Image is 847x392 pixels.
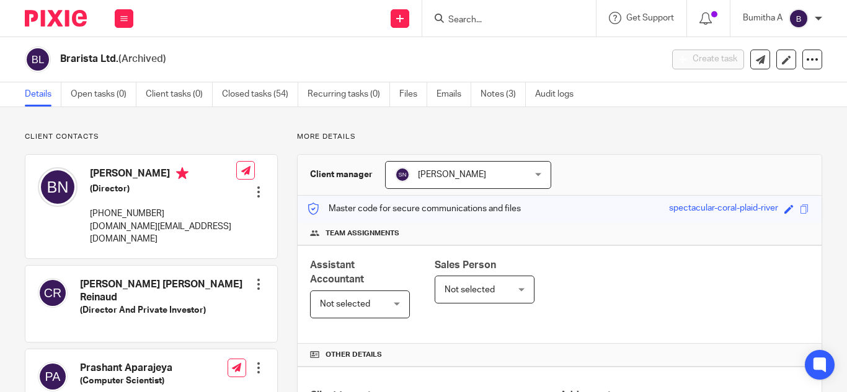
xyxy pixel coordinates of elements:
h4: [PERSON_NAME] [PERSON_NAME] Reinaud [80,278,252,305]
span: Get Support [626,14,674,22]
a: Client tasks (0) [146,82,213,107]
a: Files [399,82,427,107]
h3: Client manager [310,168,373,181]
img: svg%3E [38,167,78,207]
h5: (Computer Scientist) [80,375,221,387]
img: svg%3E [395,167,410,182]
img: Pixie [25,10,87,27]
div: spectacular-coral-plaid-river [669,202,778,216]
img: svg%3E [789,9,809,28]
span: (Archived) [118,54,166,64]
p: More details [297,132,822,142]
p: [PHONE_NUMBER] [90,207,236,220]
a: Audit logs [535,82,583,107]
h4: [PERSON_NAME] [90,167,236,183]
button: Create task [672,50,744,69]
img: svg%3E [38,362,68,391]
h5: (Director And Private Investor) [80,304,252,316]
img: svg%3E [25,46,51,72]
p: Master code for secure communications and files [307,203,521,215]
span: [PERSON_NAME] [418,170,486,179]
span: Team assignments [326,229,399,238]
p: [DOMAIN_NAME][EMAIL_ADDRESS][DOMAIN_NAME] [90,220,236,246]
h5: (Director) [90,183,236,195]
span: Other details [326,350,382,360]
span: Sales Person [435,260,496,270]
span: Not selected [445,285,495,294]
a: Recurring tasks (0) [308,82,390,107]
span: Assistant Accountant [310,260,364,284]
h4: Prashant Aparajeya [80,362,221,375]
a: Notes (3) [481,82,526,107]
img: svg%3E [38,278,68,308]
span: Not selected [320,300,370,308]
h2: Brarista Ltd. [60,53,535,66]
p: Bumitha A [743,12,783,24]
a: Open tasks (0) [71,82,136,107]
a: Emails [437,82,471,107]
a: Details [25,82,61,107]
p: Client contacts [25,132,278,142]
input: Search [447,15,559,26]
i: Primary [176,167,188,180]
a: Closed tasks (54) [222,82,298,107]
